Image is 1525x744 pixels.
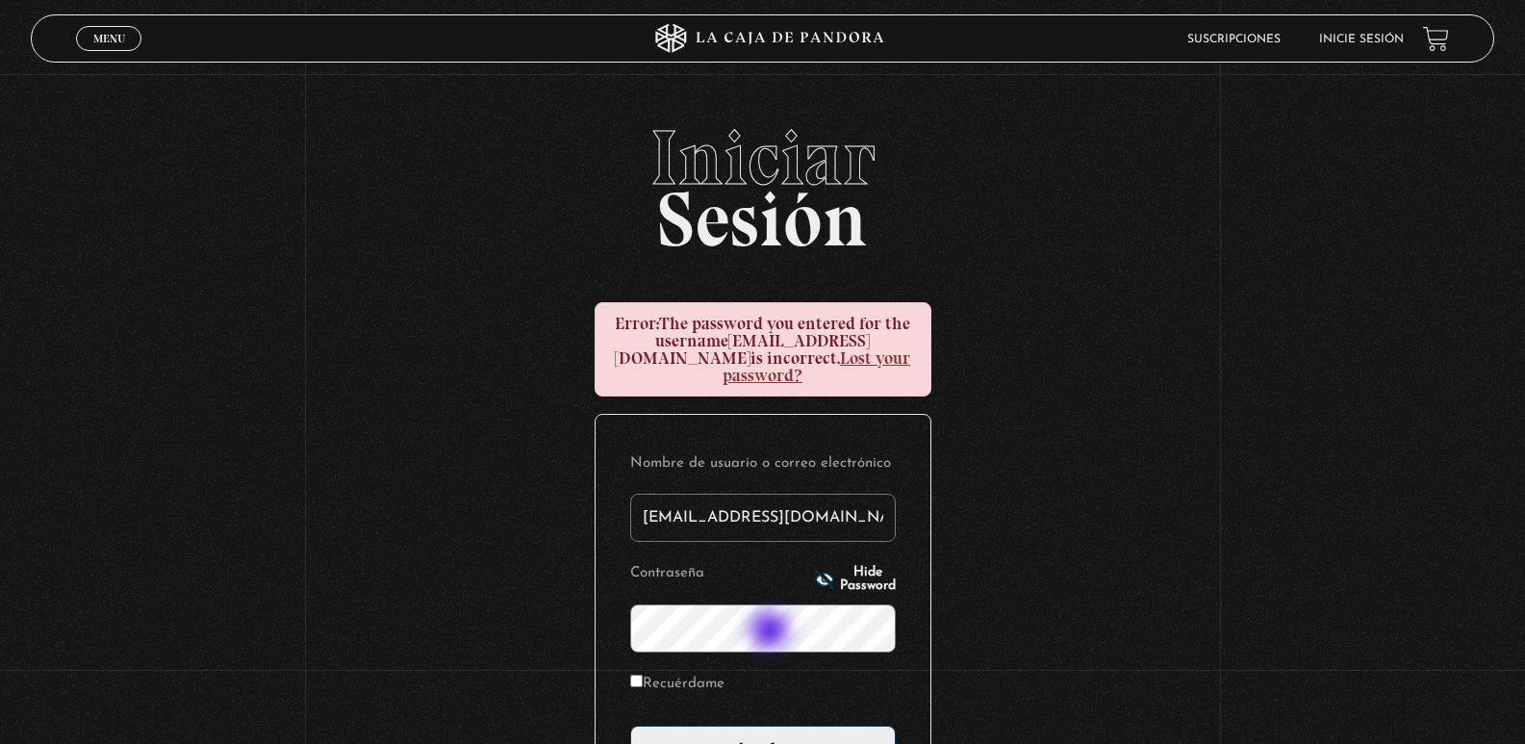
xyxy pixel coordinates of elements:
[723,347,910,386] a: Lost your password?
[93,33,125,44] span: Menu
[1319,34,1404,45] a: Inicie sesión
[31,119,1495,196] span: Iniciar
[31,119,1495,243] h2: Sesión
[630,449,896,479] label: Nombre de usuario o correo electrónico
[615,330,870,369] strong: [EMAIL_ADDRESS][DOMAIN_NAME]
[1423,26,1449,52] a: View your shopping cart
[630,675,643,687] input: Recuérdame
[815,566,896,593] button: Hide Password
[840,566,896,593] span: Hide Password
[87,49,132,63] span: Cerrar
[615,313,659,334] strong: Error:
[1187,34,1281,45] a: Suscripciones
[595,302,931,397] div: The password you entered for the username is incorrect.
[630,670,724,700] label: Recuérdame
[630,559,809,589] label: Contraseña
